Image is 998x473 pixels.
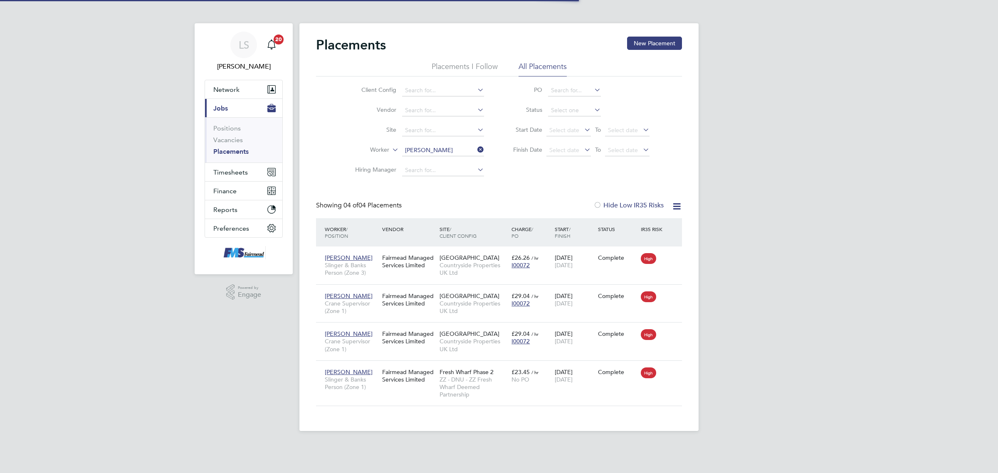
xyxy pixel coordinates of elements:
h2: Placements [316,37,386,53]
div: Complete [598,368,637,376]
button: Preferences [205,219,282,237]
div: Worker [323,222,380,243]
span: Slinger & Banks Person (Zone 1) [325,376,378,391]
div: Charge [509,222,553,243]
span: Crane Supervisor (Zone 1) [325,338,378,352]
div: Fairmead Managed Services Limited [380,364,437,387]
a: [PERSON_NAME]Crane Supervisor (Zone 1)Fairmead Managed Services Limited[GEOGRAPHIC_DATA]Countrysi... [323,325,682,333]
a: [PERSON_NAME]Crane Supervisor (Zone 1)Fairmead Managed Services Limited[GEOGRAPHIC_DATA]Countrysi... [323,288,682,295]
span: / hr [531,255,539,261]
div: [DATE] [553,326,596,349]
a: Vacancies [213,136,243,144]
span: Select date [549,146,579,154]
div: Complete [598,292,637,300]
span: Powered by [238,284,261,291]
div: [DATE] [553,250,596,273]
span: No PO [511,376,529,383]
span: Select date [608,146,638,154]
button: Reports [205,200,282,219]
span: / Finish [555,226,571,239]
div: IR35 Risk [639,222,667,236]
span: £23.45 [511,368,530,376]
span: Slinger & Banks Person (Zone 3) [325,261,378,276]
span: High [641,291,656,302]
span: High [641,253,656,264]
button: Network [205,80,282,99]
a: 20 [263,32,280,58]
div: Fairmead Managed Services Limited [380,250,437,273]
a: LS[PERSON_NAME] [205,32,283,71]
li: Placements I Follow [432,62,498,76]
span: Timesheets [213,168,248,176]
span: Reports [213,206,237,214]
span: Crane Supervisor (Zone 1) [325,300,378,315]
label: Finish Date [505,146,542,153]
div: Start [553,222,596,243]
a: [PERSON_NAME]Slinger & Banks Person (Zone 1)Fairmead Managed Services LimitedFresh Wharf Phase 2Z... [323,364,682,371]
a: Positions [213,124,241,132]
span: [DATE] [555,376,573,383]
span: / hr [531,293,539,299]
span: I00072 [511,300,530,307]
a: [PERSON_NAME]Slinger & Banks Person (Zone 3)Fairmead Managed Services Limited[GEOGRAPHIC_DATA]Cou... [323,249,682,256]
span: Countryside Properties UK Ltd [440,300,507,315]
span: 20 [274,34,284,44]
span: / Position [325,226,348,239]
input: Search for... [402,165,484,176]
span: [GEOGRAPHIC_DATA] [440,254,499,261]
span: Lawrence Schott [205,62,283,71]
div: Complete [598,254,637,261]
span: [PERSON_NAME] [325,292,373,300]
label: Hide Low IR35 Risks [593,201,664,209]
span: Finance [213,187,237,195]
span: Fresh Wharf Phase 2 [440,368,494,376]
div: Complete [598,330,637,338]
span: Countryside Properties UK Ltd [440,338,507,352]
span: [GEOGRAPHIC_DATA] [440,330,499,338]
input: Select one [548,105,601,116]
label: Hiring Manager [348,166,396,173]
span: Preferences [213,224,249,232]
div: Fairmead Managed Services Limited [380,326,437,349]
label: Worker [341,146,389,154]
span: [DATE] [555,300,573,307]
span: Jobs [213,104,228,112]
span: / hr [531,331,539,337]
button: Timesheets [205,163,282,181]
nav: Main navigation [195,23,293,274]
span: / Client Config [440,226,477,239]
span: Countryside Properties UK Ltd [440,261,507,276]
div: Status [596,222,639,236]
span: Select date [608,126,638,134]
span: 04 Placements [343,201,402,209]
span: [DATE] [555,338,573,345]
div: Showing [316,201,403,210]
span: LS [239,39,249,50]
label: Site [348,126,396,133]
span: [PERSON_NAME] [325,254,373,261]
button: Jobs [205,99,282,117]
input: Search for... [402,105,484,116]
span: Engage [238,291,261,298]
span: High [641,329,656,340]
div: Site [437,222,509,243]
span: £29.04 [511,292,530,300]
label: Status [505,106,542,113]
label: PO [505,86,542,94]
span: I00072 [511,261,530,269]
span: To [593,124,603,135]
img: f-mead-logo-retina.png [222,246,266,259]
span: To [593,144,603,155]
span: / PO [511,226,533,239]
span: Select date [549,126,579,134]
div: [DATE] [553,364,596,387]
span: I00072 [511,338,530,345]
input: Search for... [402,125,484,136]
span: [GEOGRAPHIC_DATA] [440,292,499,300]
span: [PERSON_NAME] [325,330,373,338]
span: ZZ - DNU - ZZ Fresh Wharf Deemed Partnership [440,376,507,399]
div: Fairmead Managed Services Limited [380,288,437,311]
span: £26.26 [511,254,530,261]
input: Search for... [402,85,484,96]
span: [DATE] [555,261,573,269]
